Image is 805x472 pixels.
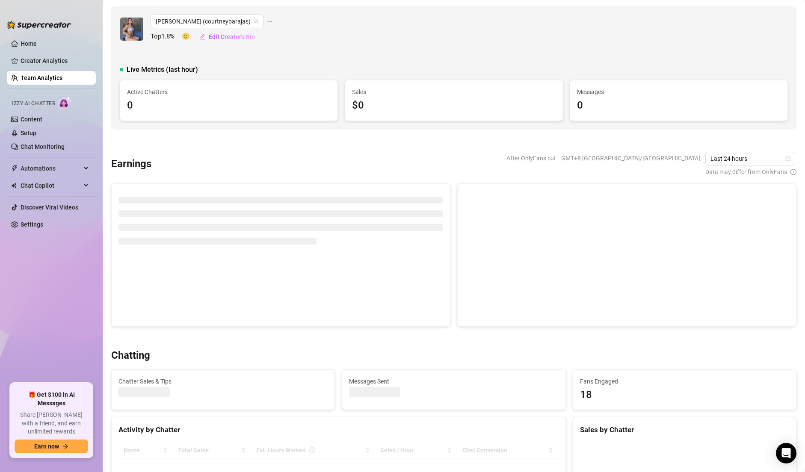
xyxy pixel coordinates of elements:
span: Edit Creator's Bio [209,33,255,40]
span: Earn now [34,443,59,450]
span: Data may differ from OnlyFans [705,167,787,177]
a: Creator Analytics [21,54,89,68]
span: Live Metrics (last hour) [127,65,198,75]
span: thunderbolt [11,165,18,172]
span: Active Chatters [127,87,331,97]
div: 18 [580,387,789,403]
button: Earn nowarrow-right [15,440,88,453]
h3: Earnings [111,157,151,171]
a: Setup [21,130,36,136]
button: Edit Creator's Bio [199,30,255,44]
span: Last 24 hours [710,152,790,165]
a: Content [21,116,42,123]
div: $0 [352,97,556,114]
span: Share [PERSON_NAME] with a friend, and earn unlimited rewards [15,411,88,436]
div: Sales by Chatter [580,424,789,436]
span: 🎁 Get $100 in AI Messages [15,391,88,407]
span: Chat Copilot [21,179,81,192]
img: Courtney (@courtneybarajas) [120,18,143,41]
a: Team Analytics [21,74,62,81]
span: Top 1.8 % [151,32,182,42]
span: Messages Sent [349,377,558,386]
img: logo-BBDzfeDw.svg [7,21,71,29]
div: 0 [127,97,331,114]
span: Courtney (courtneybarajas) [156,15,258,28]
span: Automations [21,162,81,175]
span: After OnlyFans cut [506,152,556,165]
span: Chatter Sales & Tips [118,377,328,386]
img: AI Chatter [59,96,72,109]
div: 0 [577,97,781,114]
img: Chat Copilot [11,183,17,189]
h3: Chatting [111,349,150,363]
span: Sales [352,87,556,97]
span: info-circle [790,167,796,177]
div: Activity by Chatter [118,424,559,436]
span: edit [199,34,205,40]
span: Messages [577,87,781,97]
a: Settings [21,221,43,228]
span: Izzy AI Chatter [12,100,55,108]
a: Chat Monitoring [21,143,65,150]
span: GMT+8 [GEOGRAPHIC_DATA]/[GEOGRAPHIC_DATA] [561,152,700,165]
div: Open Intercom Messenger [776,443,796,463]
span: arrow-right [62,443,68,449]
span: ellipsis [267,15,273,28]
span: 🙂 [182,32,199,42]
a: Home [21,40,37,47]
a: Discover Viral Videos [21,204,78,211]
span: Fans Engaged [580,377,789,386]
span: team [254,19,259,24]
span: calendar [785,156,790,161]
